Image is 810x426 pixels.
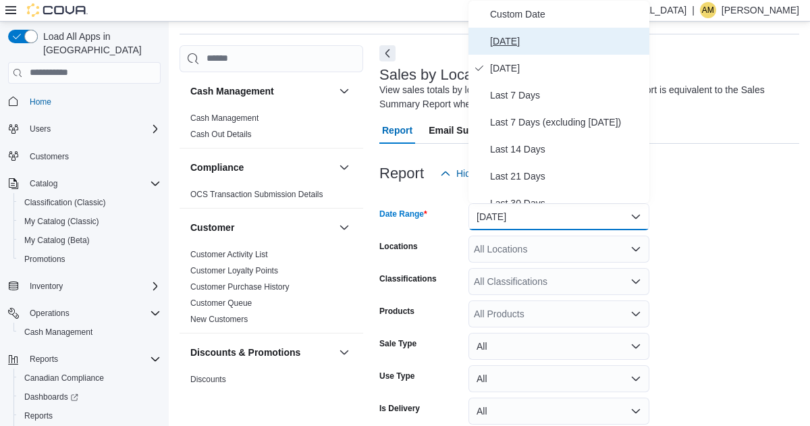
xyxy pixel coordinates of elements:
p: | [692,2,695,18]
button: Open list of options [630,309,641,319]
span: Custom Date [490,6,644,22]
a: My Catalog (Classic) [19,213,105,230]
button: Reports [24,351,63,367]
label: Classifications [379,273,437,284]
a: Cash Management [190,113,259,123]
span: Dashboards [24,392,78,402]
a: Customer Queue [190,298,252,308]
img: Cova [27,3,88,17]
button: Operations [24,305,75,321]
button: Hide Parameters [435,160,533,187]
button: Reports [13,406,166,425]
span: Users [24,121,161,137]
span: Report [382,117,412,144]
button: Compliance [336,159,352,176]
div: Select listbox [468,1,649,203]
label: Products [379,306,414,317]
h3: Discounts & Promotions [190,346,300,359]
button: All [468,333,649,360]
span: OCS Transaction Submission Details [190,189,323,200]
span: Last 14 Days [490,141,644,157]
button: Catalog [3,174,166,193]
span: Promotion Details [190,390,254,401]
button: Users [3,119,166,138]
a: Customers [24,149,74,165]
span: Last 7 Days [490,87,644,103]
span: Reports [24,410,53,421]
button: Discounts & Promotions [336,344,352,361]
button: My Catalog (Beta) [13,231,166,250]
span: Operations [24,305,161,321]
a: Customer Activity List [190,250,268,259]
span: Promotions [19,251,161,267]
a: OCS Transaction Submission Details [190,190,323,199]
span: Canadian Compliance [19,370,161,386]
a: Canadian Compliance [19,370,109,386]
span: New Customers [190,314,248,325]
span: Reports [24,351,161,367]
button: Classification (Classic) [13,193,166,212]
h3: Compliance [190,161,244,174]
div: View sales totals by location for a specified date range. This report is equivalent to the Sales ... [379,83,792,111]
button: Inventory [3,277,166,296]
span: [DATE] [490,33,644,49]
div: Angus MacDonald [700,2,716,18]
a: Promotions [19,251,71,267]
h3: Report [379,165,424,182]
span: Home [24,93,161,110]
a: Discounts [190,375,226,384]
span: Canadian Compliance [24,373,104,383]
a: My Catalog (Beta) [19,232,95,248]
span: Email Subscription [429,117,514,144]
a: Home [24,94,57,110]
button: Customer [336,219,352,236]
a: Promotion Details [190,391,254,400]
h3: Cash Management [190,84,274,98]
button: Customer [190,221,333,234]
button: Home [3,92,166,111]
button: Inventory [24,278,68,294]
span: Cash Management [190,113,259,124]
span: Customer Activity List [190,249,268,260]
button: Compliance [190,161,333,174]
span: Inventory [30,281,63,292]
button: Next [379,45,396,61]
span: [DATE] [490,60,644,76]
span: Discounts [190,374,226,385]
span: Inventory [24,278,161,294]
span: Customer Loyalty Points [190,265,278,276]
h3: Sales by Location [379,67,497,83]
label: Is Delivery [379,403,420,414]
button: Open list of options [630,276,641,287]
a: Customer Purchase History [190,282,290,292]
span: Users [30,124,51,134]
label: Sale Type [379,338,416,349]
button: Operations [3,304,166,323]
h3: Customer [190,221,234,234]
span: My Catalog (Beta) [19,232,161,248]
span: Customer Purchase History [190,282,290,292]
span: Customers [24,148,161,165]
span: Classification (Classic) [19,194,161,211]
span: Classification (Classic) [24,197,106,208]
span: Load All Apps in [GEOGRAPHIC_DATA] [38,30,161,57]
button: Catalog [24,176,63,192]
button: Cash Management [336,83,352,99]
button: Users [24,121,56,137]
span: Hide Parameters [456,167,527,180]
span: My Catalog (Beta) [24,235,90,246]
span: AM [702,2,714,18]
span: Reports [30,354,58,365]
label: Locations [379,241,418,252]
button: Reports [3,350,166,369]
span: Promotions [24,254,65,265]
span: Last 7 Days (excluding [DATE]) [490,114,644,130]
span: Reports [19,408,161,424]
a: Cash Management [19,324,98,340]
label: Use Type [379,371,414,381]
button: Promotions [13,250,166,269]
button: [DATE] [468,203,649,230]
label: Date Range [379,209,427,219]
span: Last 21 Days [490,168,644,184]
